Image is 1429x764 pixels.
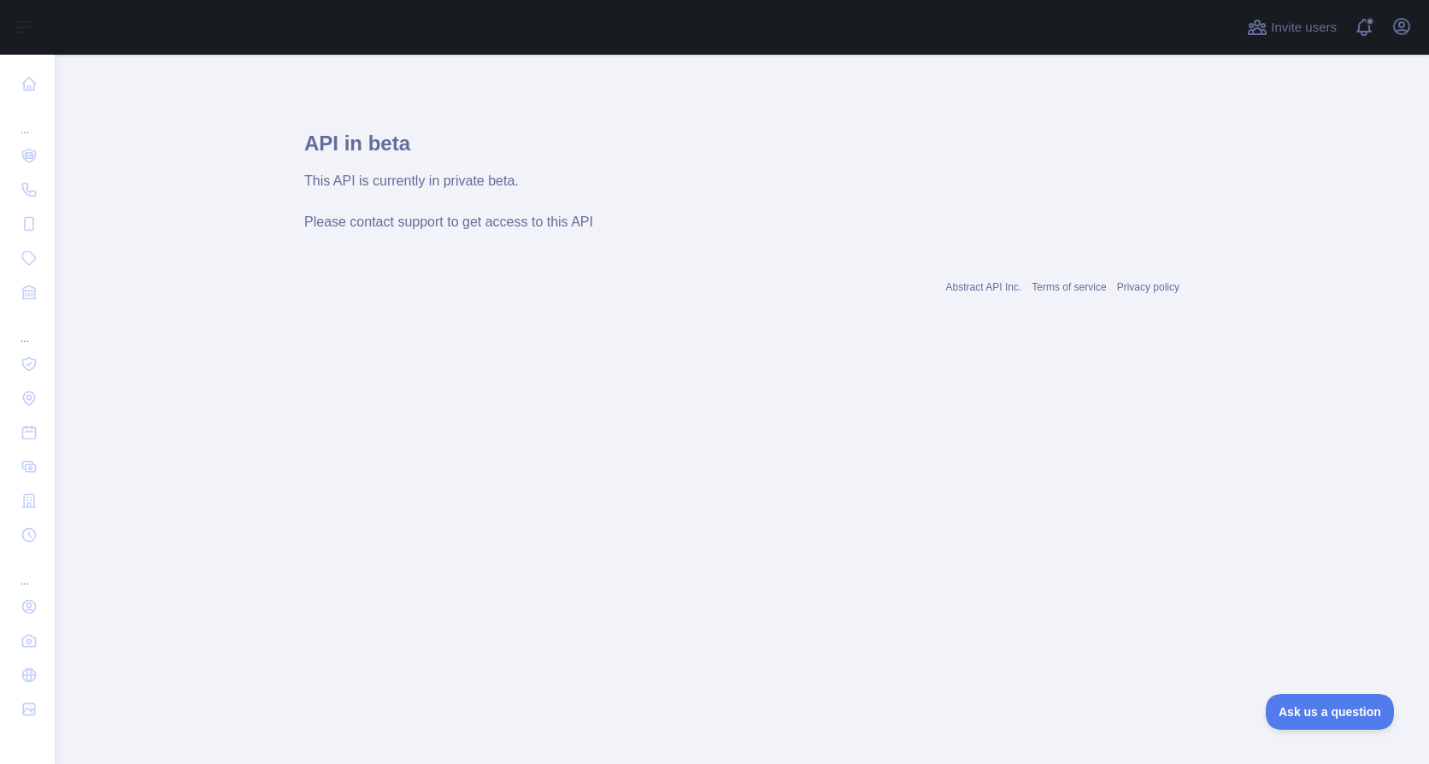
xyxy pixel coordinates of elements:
[14,311,41,345] div: ...
[1244,14,1340,41] button: Invite users
[14,103,41,137] div: ...
[1117,281,1179,293] a: Privacy policy
[1032,281,1106,293] a: Terms of service
[1266,694,1395,730] iframe: Toggle Customer Support
[14,554,41,588] div: ...
[304,215,593,229] span: Please contact support to get access to this API
[304,171,1179,191] div: This API is currently in private beta.
[1271,18,1337,38] span: Invite users
[946,281,1022,293] a: Abstract API Inc.
[304,130,1179,171] h1: API in beta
